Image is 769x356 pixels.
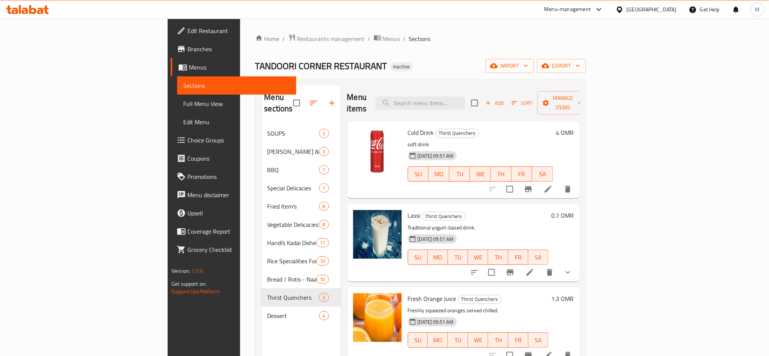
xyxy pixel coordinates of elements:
div: items [319,293,329,302]
a: Full Menu View [177,95,296,113]
span: TH [491,252,505,263]
span: 11 [317,239,328,247]
button: TU [448,332,468,348]
span: 3 [319,148,328,155]
a: Coupons [171,149,296,168]
span: MO [431,252,445,263]
button: MO [428,332,448,348]
button: SA [532,166,553,182]
img: Cold Drink [353,127,402,176]
span: 2 [319,130,328,137]
div: [PERSON_NAME] & Salad3 [261,142,341,161]
button: FR [512,166,533,182]
span: Inactive [390,63,413,70]
a: Menu disclaimer [171,186,296,204]
button: import [486,59,534,73]
div: Special Delicacies7 [261,179,341,197]
div: [GEOGRAPHIC_DATA] [627,5,677,14]
div: items [319,202,329,211]
span: Sections [183,81,290,90]
span: Restaurants management [297,34,365,43]
span: Get support on: [171,279,206,289]
div: items [319,311,329,320]
span: export [543,61,580,71]
span: MO [432,169,447,180]
span: Lassi [408,210,420,221]
div: Rice Specialities Food10 [261,252,341,270]
a: Grocery Checklist [171,240,296,259]
h6: 4 OMR [556,127,574,138]
span: Menu disclaimer [187,190,290,199]
div: items [316,256,329,266]
button: export [537,59,586,73]
button: TH [488,250,508,265]
span: FR [515,169,530,180]
span: Bread / Rotis - Naan [267,275,317,284]
div: BBQ [267,165,319,174]
span: Version: [171,266,190,276]
p: soft drink [408,140,553,149]
span: Coverage Report [187,227,290,236]
div: items [316,275,329,284]
span: Full Menu View [183,99,290,108]
a: Branches [171,40,296,58]
button: MO [429,166,450,182]
span: TH [494,169,509,180]
span: [PERSON_NAME] & Salad [267,147,319,156]
span: [DATE] 09:51 AM [415,318,457,326]
span: SA [532,252,546,263]
div: Sarter & Salad [267,147,319,156]
span: Menus [383,34,400,43]
span: SU [411,252,425,263]
button: Manage items [538,91,588,115]
span: Thirst Quenchers [458,295,501,304]
span: Dessert [267,311,319,320]
span: Fresh Orange Juice [408,293,456,304]
span: Coupons [187,154,290,163]
span: Select all sections [289,95,305,111]
button: FR [508,250,528,265]
a: Support.OpsPlatform [171,286,220,296]
a: Choice Groups [171,131,296,149]
span: [DATE] 09:51 AM [415,152,457,160]
span: Vegetable Delicacies Dishes [267,220,319,229]
div: Vegetable Delicacies Dishes8 [261,215,341,234]
button: sort-choices [465,263,484,282]
span: Choice Groups [187,136,290,145]
span: import [492,61,528,71]
a: Sections [177,76,296,95]
span: SU [411,169,426,180]
span: TU [453,169,467,180]
nav: Menu sections [261,121,341,328]
span: 7 [319,166,328,174]
span: Handi's Kadai Dishes [267,238,317,247]
span: Fried Item's [267,202,319,211]
button: Add section [323,94,341,112]
div: items [319,220,329,229]
button: TH [491,166,512,182]
span: WE [473,169,488,180]
div: Bread / Rotis - Naan10 [261,270,341,288]
button: Branch-specific-item [501,263,519,282]
span: Thirst Quenchers [267,293,319,302]
span: Promotions [187,172,290,181]
button: SA [528,332,549,348]
span: 1.0.0 [191,266,203,276]
div: Handi's Kadai Dishes11 [261,234,341,252]
button: Sort [510,97,535,109]
span: 8 [319,203,328,210]
li: / [403,34,406,43]
span: SU [411,335,425,346]
button: show more [559,263,577,282]
span: Rice Specialities Food [267,256,317,266]
span: Edit Restaurant [187,26,290,35]
span: 10 [317,258,328,265]
span: 8 [319,221,328,228]
img: Fresh Orange Juice [353,293,402,342]
div: BBQ7 [261,161,341,179]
